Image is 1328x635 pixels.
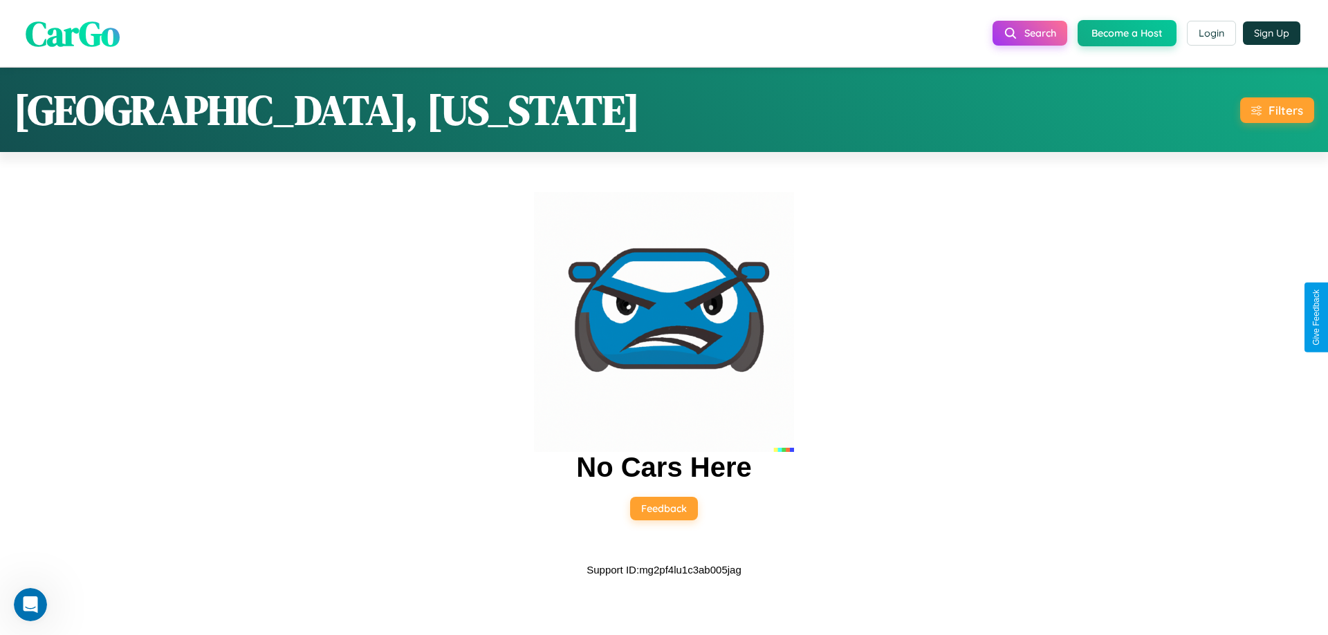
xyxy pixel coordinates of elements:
h1: [GEOGRAPHIC_DATA], [US_STATE] [14,82,640,138]
button: Login [1187,21,1236,46]
p: Support ID: mg2pf4lu1c3ab005jag [587,560,741,579]
button: Search [993,21,1067,46]
div: Give Feedback [1311,290,1321,345]
span: Search [1024,27,1056,39]
button: Sign Up [1243,21,1300,45]
h2: No Cars Here [576,452,751,483]
button: Filters [1240,97,1314,123]
div: Filters [1269,103,1303,117]
iframe: Intercom live chat [14,588,47,621]
img: car [534,192,794,452]
button: Become a Host [1078,20,1177,46]
button: Feedback [630,497,698,520]
span: CarGo [26,9,120,57]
